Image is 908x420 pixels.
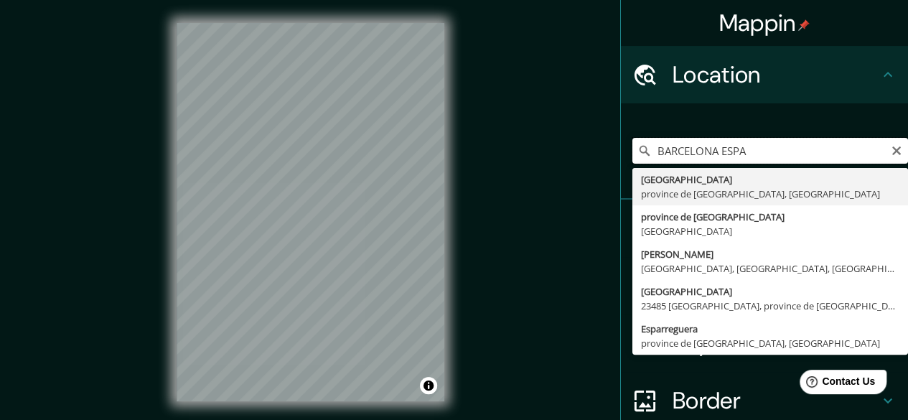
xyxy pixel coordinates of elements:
div: province de [GEOGRAPHIC_DATA], [GEOGRAPHIC_DATA] [641,187,899,201]
input: Pick your city or area [632,138,908,164]
h4: Border [673,386,879,415]
h4: Layout [673,329,879,358]
div: 23485 [GEOGRAPHIC_DATA], province de [GEOGRAPHIC_DATA], [GEOGRAPHIC_DATA] [641,299,899,313]
div: province de [GEOGRAPHIC_DATA] [641,210,899,224]
div: Location [621,46,908,103]
button: Toggle attribution [420,377,437,394]
button: Clear [891,143,902,157]
h4: Mappin [719,9,810,37]
div: [GEOGRAPHIC_DATA] [641,284,899,299]
div: [GEOGRAPHIC_DATA], [GEOGRAPHIC_DATA], [GEOGRAPHIC_DATA] [641,261,899,276]
div: Pins [621,200,908,257]
h4: Location [673,60,879,89]
div: [GEOGRAPHIC_DATA] [641,172,899,187]
div: Style [621,257,908,314]
div: Esparreguera [641,322,899,336]
div: [PERSON_NAME] [641,247,899,261]
img: pin-icon.png [798,19,810,31]
canvas: Map [177,23,444,401]
div: Layout [621,314,908,372]
div: [GEOGRAPHIC_DATA] [641,224,899,238]
div: province de [GEOGRAPHIC_DATA], [GEOGRAPHIC_DATA] [641,336,899,350]
iframe: Help widget launcher [780,364,892,404]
